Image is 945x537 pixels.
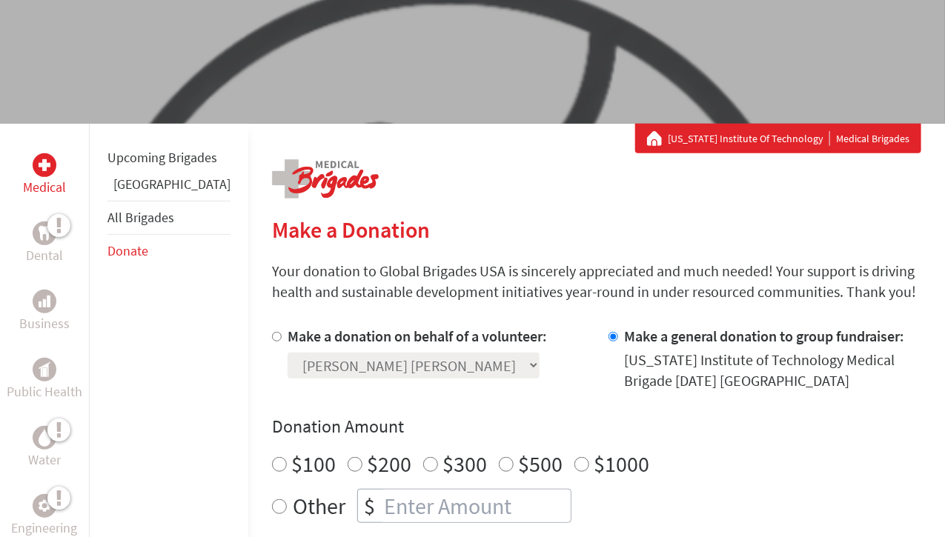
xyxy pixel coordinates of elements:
[19,290,70,334] a: BusinessBusiness
[7,381,82,402] p: Public Health
[442,450,487,478] label: $300
[26,245,63,266] p: Dental
[33,153,56,177] div: Medical
[624,350,921,391] div: [US_STATE] Institute of Technology Medical Brigade [DATE] [GEOGRAPHIC_DATA]
[107,235,231,267] li: Donate
[28,450,61,470] p: Water
[39,226,50,240] img: Dental
[668,131,830,146] a: [US_STATE] Institute Of Technology
[107,209,174,226] a: All Brigades
[23,177,66,198] p: Medical
[33,494,56,518] div: Engineering
[33,426,56,450] div: Water
[28,426,61,470] a: WaterWater
[39,429,50,446] img: Water
[39,500,50,512] img: Engineering
[291,450,336,478] label: $100
[113,176,231,193] a: [GEOGRAPHIC_DATA]
[33,358,56,381] div: Public Health
[272,261,921,302] p: Your donation to Global Brigades USA is sincerely appreciated and much needed! Your support is dr...
[26,221,63,266] a: DentalDental
[624,327,904,345] label: Make a general donation to group fundraiser:
[33,221,56,245] div: Dental
[367,450,411,478] label: $200
[272,159,379,199] img: logo-medical.png
[107,141,231,174] li: Upcoming Brigades
[23,153,66,198] a: MedicalMedical
[272,216,921,243] h2: Make a Donation
[288,327,547,345] label: Make a donation on behalf of a volunteer:
[7,358,82,402] a: Public HealthPublic Health
[107,149,217,166] a: Upcoming Brigades
[358,490,381,522] div: $
[33,290,56,313] div: Business
[107,174,231,201] li: Guatemala
[293,489,345,523] label: Other
[107,201,231,235] li: All Brigades
[647,131,909,146] div: Medical Brigades
[107,242,148,259] a: Donate
[594,450,649,478] label: $1000
[39,362,50,377] img: Public Health
[39,159,50,171] img: Medical
[518,450,563,478] label: $500
[381,490,571,522] input: Enter Amount
[39,296,50,307] img: Business
[272,415,921,438] h4: Donation Amount
[19,313,70,334] p: Business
